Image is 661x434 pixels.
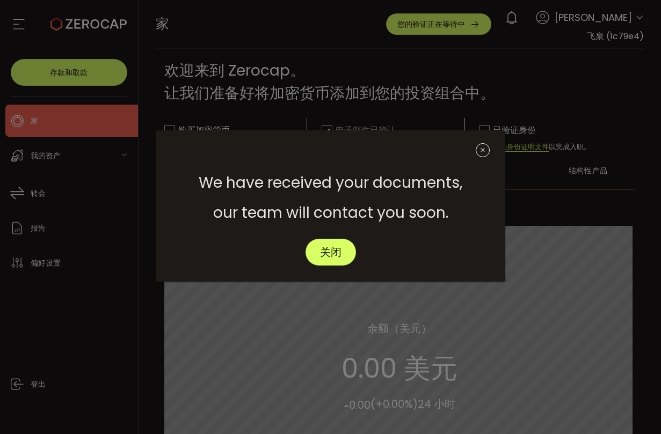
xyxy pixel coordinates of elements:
[533,318,661,434] div: 聊天小工具
[533,318,661,434] iframe: 聊天小部件
[476,141,495,160] button: 关闭
[199,168,463,228] span: We have received your documents, our team will contact you soon.
[320,245,342,260] font: 关闭
[306,239,356,266] button: 关闭
[156,130,505,282] div: 对话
